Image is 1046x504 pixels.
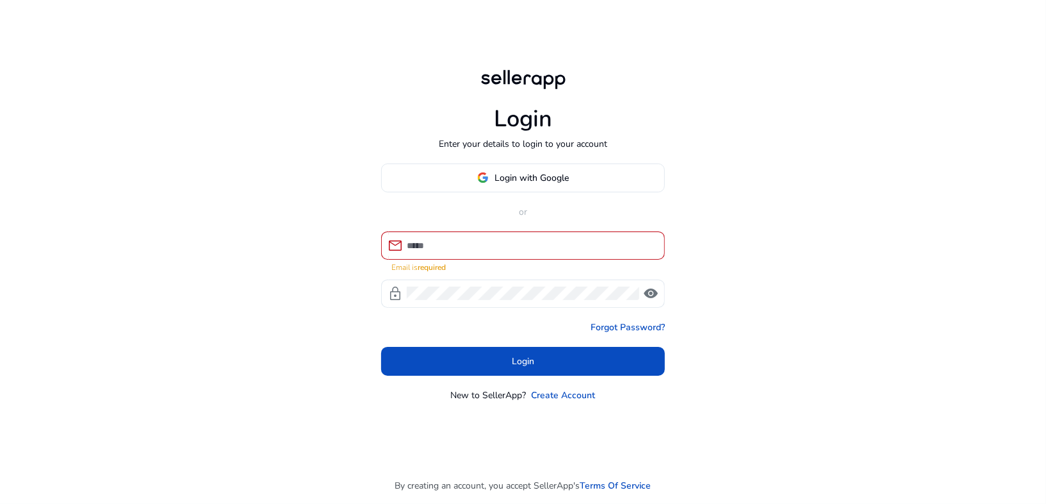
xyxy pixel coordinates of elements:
[477,172,489,183] img: google-logo.svg
[451,389,527,402] p: New to SellerApp?
[439,137,607,151] p: Enter your details to login to your account
[381,164,665,192] button: Login with Google
[643,286,658,301] span: visibility
[495,171,569,185] span: Login with Google
[381,347,665,376] button: Login
[512,355,534,368] span: Login
[591,321,665,334] a: Forgot Password?
[388,286,403,301] span: lock
[388,238,403,253] span: mail
[580,479,651,492] a: Terms Of Service
[391,260,655,273] mat-error: Email is
[418,262,446,273] strong: required
[381,205,665,219] p: or
[494,105,552,133] h1: Login
[532,389,596,402] a: Create Account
